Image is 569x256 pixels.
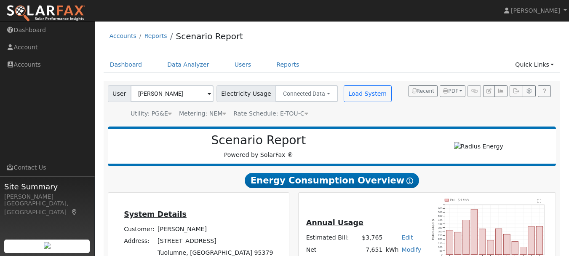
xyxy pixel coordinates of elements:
rect: onclick="" [446,230,453,255]
text:  [537,199,541,203]
text: 150 [438,242,443,245]
input: Select a User [131,85,214,102]
rect: onclick="" [471,209,478,255]
text: Pull $3765 [450,198,469,202]
td: Customer: [123,224,156,235]
rect: onclick="" [479,229,486,255]
i: Show Help [406,178,413,184]
div: Powered by SolarFax ® [112,133,406,159]
img: retrieve [44,242,51,249]
span: User [108,85,131,102]
div: Utility: PG&E [131,109,172,118]
button: Settings [523,85,536,97]
text: 50 [439,249,442,252]
td: [PERSON_NAME] [156,224,275,235]
rect: onclick="" [528,226,535,255]
text: 500 [438,215,443,218]
rect: onclick="" [520,247,527,255]
button: Edit User [483,85,495,97]
a: Quick Links [509,57,560,73]
a: Data Analyzer [161,57,216,73]
a: Modify [402,246,422,253]
span: PDF [443,88,458,94]
h2: Scenario Report [116,133,401,148]
span: Site Summary [4,181,90,192]
rect: onclick="" [536,226,543,255]
span: Energy Consumption Overview [245,173,419,188]
td: Address: [123,235,156,247]
text: 100 [438,245,443,248]
a: Edit [402,234,413,241]
button: Multi-Series Graph [494,85,508,97]
text: 450 [438,218,443,221]
a: Scenario Report [176,31,243,41]
img: Radius Energy [454,142,503,151]
span: Electricity Usage [216,85,276,102]
rect: onclick="" [512,242,518,255]
button: Export Interval Data [510,85,523,97]
td: Estimated Bill: [305,232,361,244]
rect: onclick="" [504,234,510,255]
text: 350 [438,226,443,229]
text: 250 [438,234,443,237]
text: 200 [438,238,443,241]
a: Users [228,57,258,73]
div: Metering: NEM [179,109,226,118]
rect: onclick="" [487,240,494,255]
rect: onclick="" [495,229,502,255]
text: 400 [438,222,443,225]
a: Help Link [538,85,551,97]
span: [PERSON_NAME] [511,7,560,14]
a: Dashboard [104,57,149,73]
div: [PERSON_NAME] [4,192,90,201]
text: 300 [438,230,443,233]
text: 550 [438,210,443,213]
rect: onclick="" [463,220,470,255]
a: Reports [144,32,167,39]
button: PDF [440,85,465,97]
td: [STREET_ADDRESS] [156,235,275,247]
a: Reports [270,57,305,73]
button: Connected Data [275,85,338,102]
u: System Details [124,210,187,218]
td: $3,765 [361,232,384,244]
img: SolarFax [6,5,85,22]
u: Annual Usage [306,218,363,227]
button: Recent [409,85,438,97]
a: Map [71,209,78,216]
rect: onclick="" [454,232,461,255]
button: Load System [344,85,392,102]
text: 0 [441,253,443,256]
div: [GEOGRAPHIC_DATA], [GEOGRAPHIC_DATA] [4,199,90,217]
a: Accounts [110,32,136,39]
text: 600 [438,207,443,210]
span: Alias: HETOUC [233,110,308,117]
text: Estimated $ [431,219,435,240]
